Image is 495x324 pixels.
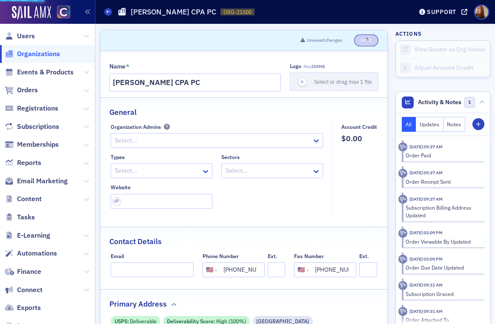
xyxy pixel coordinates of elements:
span: Automations [17,249,57,258]
a: Exports [5,303,41,313]
h4: Actions [395,30,422,37]
div: Sectors [221,154,240,160]
time: 1/7/2025 03:09 PM [409,230,443,236]
a: Subscriptions [5,122,59,131]
div: Logo [290,63,301,69]
span: E-Learning [17,231,50,240]
div: Order Due Date Updated [406,264,478,271]
div: Order Receipt Sent [406,178,478,185]
h2: Contact Details [109,236,162,247]
a: Orders [5,85,38,95]
h2: Primary Address [109,298,167,310]
button: All [402,117,416,132]
span: Users [17,31,35,41]
a: Registrations [5,104,58,113]
span: ORG-21500 [223,9,252,16]
div: Types [111,154,125,160]
span: Reports [17,158,41,168]
time: 1/7/2025 03:09 PM [409,256,443,262]
span: $0.00 [341,133,377,144]
div: Activity [398,142,407,151]
span: 250MB [311,64,325,69]
div: Adjust Account Credit [414,64,486,72]
h1: [PERSON_NAME] CPA PC [131,7,216,17]
span: Events & Products [17,68,74,77]
div: Activity [398,281,407,290]
span: Subscriptions [17,122,59,131]
div: Support [427,8,456,16]
a: Events & Products [5,68,74,77]
img: SailAMX [57,6,70,19]
div: Order Paid [406,151,478,159]
time: 1/10/2025 09:37 AM [409,144,443,150]
a: Organizations [5,49,60,59]
a: E-Learning [5,231,50,240]
span: Profile [474,5,489,20]
span: Exports [17,303,41,313]
time: 1/10/2025 09:37 AM [409,170,443,176]
a: Tasks [5,213,35,222]
abbr: This field is required [126,63,129,69]
span: 1 [464,97,475,108]
div: Account Credit [341,124,377,130]
div: Activity [398,255,407,264]
a: Email Marketing [5,176,68,186]
time: 1/7/2025 09:31 AM [409,282,443,288]
span: Finance [17,267,41,276]
span: Organizations [17,49,60,59]
span: Orders [17,85,38,95]
a: Automations [5,249,57,258]
time: 1/7/2025 09:31 AM [409,308,443,314]
div: 🇺🇸 [206,265,213,274]
button: Updates [416,117,443,132]
span: Email Marketing [17,176,68,186]
span: Unsaved changes [307,37,342,44]
div: Website [111,184,131,190]
span: Tasks [17,213,35,222]
img: SailAMX [12,6,51,20]
span: Activity & Notes [418,98,461,107]
time: 1/10/2025 09:37 AM [409,196,443,202]
a: Connect [5,285,43,295]
a: Users [5,31,35,41]
div: Activity [398,195,407,204]
span: Content [17,194,42,204]
a: Content [5,194,42,204]
a: Finance [5,267,41,276]
div: Activity [398,307,407,316]
a: Reports [5,158,41,168]
span: Max [303,64,325,69]
div: Ext. [268,253,278,259]
span: Memberships [17,140,59,149]
button: Notes [443,117,466,132]
a: Adjust Account Credit [396,59,490,77]
div: Ext. [359,253,369,259]
div: Activity [398,169,407,178]
button: Save [354,34,378,46]
span: Connect [17,285,43,295]
div: Order Viewable By Updated [406,238,478,245]
div: Activity [398,229,407,238]
button: Select or drag max 1 file [290,72,378,91]
div: Fax Number [294,253,324,259]
div: Name [109,63,126,71]
div: Email [111,253,124,259]
span: Select or drag max 1 file [314,78,372,85]
div: Subscription Graced [406,290,478,298]
div: Subscription Billing Address Updated [406,204,478,219]
div: 🇺🇸 [298,265,305,274]
div: Phone Number [203,253,239,259]
a: View Homepage [51,6,70,20]
a: Memberships [5,140,59,149]
span: Registrations [17,104,58,113]
div: Organization Admins [111,124,161,130]
h2: General [109,107,137,118]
